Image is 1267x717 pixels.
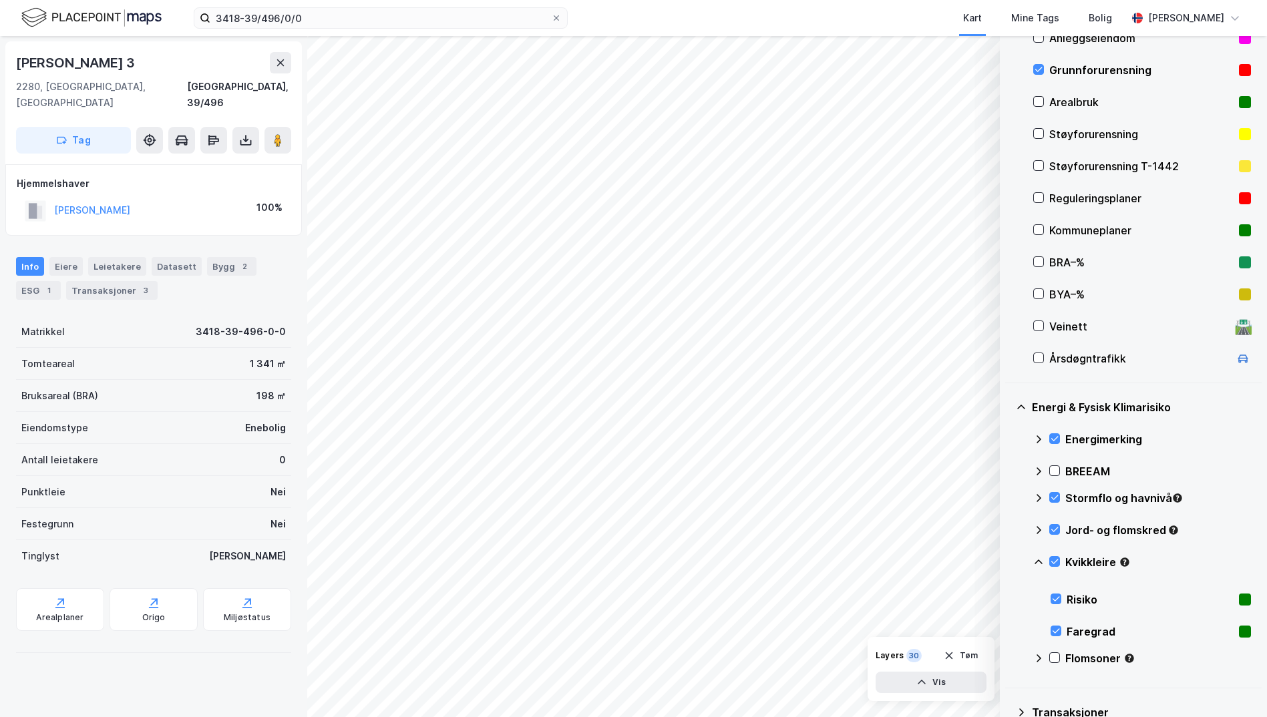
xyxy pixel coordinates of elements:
div: Bolig [1089,10,1112,26]
div: Enebolig [245,420,286,436]
div: Leietakere [88,257,146,276]
div: BYA–% [1049,286,1234,302]
iframe: Chat Widget [1200,653,1267,717]
div: Matrikkel [21,324,65,340]
div: Kvikkleire [1065,554,1251,570]
div: Støyforurensning T-1442 [1049,158,1234,174]
div: Festegrunn [21,516,73,532]
div: Info [16,257,44,276]
div: [PERSON_NAME] [1148,10,1224,26]
div: Grunnforurensning [1049,62,1234,78]
div: Arealbruk [1049,94,1234,110]
div: Støyforurensning [1049,126,1234,142]
div: Nei [270,516,286,532]
div: Veinett [1049,318,1230,334]
div: ESG [16,281,61,300]
div: 2280, [GEOGRAPHIC_DATA], [GEOGRAPHIC_DATA] [16,79,187,111]
button: Vis [876,672,986,693]
div: Årsdøgntrafikk [1049,350,1230,367]
button: Tøm [935,645,986,666]
div: Kommuneplaner [1049,222,1234,238]
div: 1 [42,284,55,297]
div: Tooltip anchor [1119,556,1131,568]
div: Tinglyst [21,548,59,564]
div: Nei [270,484,286,500]
div: BREEAM [1065,463,1251,479]
div: Eiendomstype [21,420,88,436]
div: Kart [963,10,982,26]
div: Bygg [207,257,256,276]
div: Faregrad [1067,624,1234,640]
div: Jord- og flomskred [1065,522,1251,538]
div: Layers [876,650,904,661]
div: 0 [279,452,286,468]
div: Bruksareal (BRA) [21,388,98,404]
div: 30 [906,649,922,662]
input: Søk på adresse, matrikkel, gårdeiere, leietakere eller personer [210,8,551,28]
div: Datasett [152,257,202,276]
div: Tomteareal [21,356,75,372]
div: Stormflo og havnivå [1065,490,1251,506]
div: Flomsoner [1065,650,1251,666]
div: [PERSON_NAME] [209,548,286,564]
div: 3418-39-496-0-0 [196,324,286,340]
div: Tooltip anchor [1171,492,1184,504]
div: Transaksjoner [66,281,158,300]
div: Reguleringsplaner [1049,190,1234,206]
div: Hjemmelshaver [17,176,291,192]
div: Tooltip anchor [1123,652,1135,664]
button: Tag [16,127,131,154]
div: 🛣️ [1234,318,1252,335]
img: logo.f888ab2527a4732fd821a326f86c7f29.svg [21,6,162,29]
div: Energi & Fysisk Klimarisiko [1032,399,1251,415]
div: Origo [142,612,166,623]
div: 198 ㎡ [256,388,286,404]
div: Risiko [1067,591,1234,608]
div: 2 [238,260,251,273]
div: Punktleie [21,484,65,500]
div: Eiere [49,257,83,276]
div: 3 [139,284,152,297]
div: Anleggseiendom [1049,30,1234,46]
div: Miljøstatus [224,612,270,623]
div: 100% [256,200,283,216]
div: 1 341 ㎡ [250,356,286,372]
div: Energimerking [1065,431,1251,447]
div: Arealplaner [36,612,83,623]
div: BRA–% [1049,254,1234,270]
div: Antall leietakere [21,452,98,468]
div: [GEOGRAPHIC_DATA], 39/496 [187,79,291,111]
div: Mine Tags [1011,10,1059,26]
div: [PERSON_NAME] 3 [16,52,138,73]
div: Tooltip anchor [1167,524,1180,536]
